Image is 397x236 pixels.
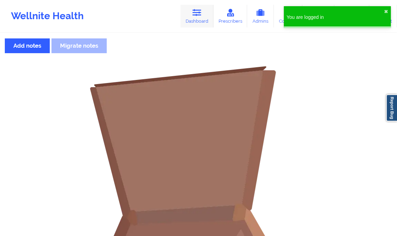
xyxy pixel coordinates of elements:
[274,5,302,27] a: Coaches
[213,5,247,27] a: Prescribers
[5,38,50,53] button: Add notes
[180,5,213,27] a: Dashboard
[386,94,397,121] a: Report Bug
[384,9,388,14] button: close
[247,5,274,27] a: Admins
[287,14,384,21] div: You are logged in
